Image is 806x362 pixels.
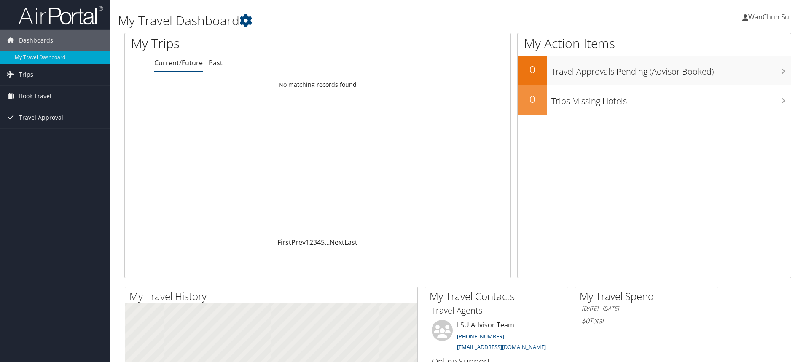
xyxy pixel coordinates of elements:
[518,92,547,106] h2: 0
[277,238,291,247] a: First
[742,4,798,29] a: WanChun Su
[457,333,504,340] a: [PHONE_NUMBER]
[518,62,547,77] h2: 0
[430,289,568,303] h2: My Travel Contacts
[19,86,51,107] span: Book Travel
[518,56,791,85] a: 0Travel Approvals Pending (Advisor Booked)
[330,238,344,247] a: Next
[19,107,63,128] span: Travel Approval
[551,62,791,78] h3: Travel Approvals Pending (Advisor Booked)
[325,238,330,247] span: …
[748,12,789,21] span: WanChun Su
[582,316,589,325] span: $0
[19,30,53,51] span: Dashboards
[118,12,571,29] h1: My Travel Dashboard
[518,35,791,52] h1: My Action Items
[518,85,791,115] a: 0Trips Missing Hotels
[344,238,357,247] a: Last
[154,58,203,67] a: Current/Future
[291,238,306,247] a: Prev
[551,91,791,107] h3: Trips Missing Hotels
[317,238,321,247] a: 4
[313,238,317,247] a: 3
[427,320,566,354] li: LSU Advisor Team
[457,343,546,351] a: [EMAIL_ADDRESS][DOMAIN_NAME]
[309,238,313,247] a: 2
[19,64,33,85] span: Trips
[321,238,325,247] a: 5
[432,305,562,316] h3: Travel Agents
[131,35,344,52] h1: My Trips
[125,77,510,92] td: No matching records found
[19,5,103,25] img: airportal-logo.png
[306,238,309,247] a: 1
[209,58,223,67] a: Past
[580,289,718,303] h2: My Travel Spend
[582,305,712,313] h6: [DATE] - [DATE]
[582,316,712,325] h6: Total
[129,289,417,303] h2: My Travel History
